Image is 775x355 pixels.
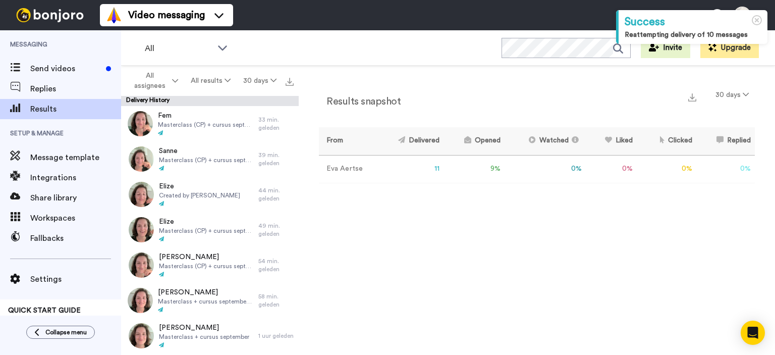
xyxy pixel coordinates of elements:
[258,292,294,309] div: 58 min. geleden
[709,86,755,104] button: 30 days
[444,155,505,183] td: 9 %
[106,7,122,23] img: vm-color.svg
[696,127,755,155] th: Replied
[121,318,299,353] a: [PERSON_NAME]Masterclass + cursus september1 uur geleden
[159,333,249,341] span: Masterclass + cursus september
[159,217,253,227] span: Elize
[586,155,637,183] td: 0 %
[12,8,88,22] img: bj-logo-header-white.svg
[121,177,299,212] a: ElizeCreated by [PERSON_NAME]44 min. geleden
[158,121,253,129] span: Masterclass (CP) + cursus september + afspreken aug
[376,127,444,155] th: Delivered
[123,67,185,95] button: All assignees
[444,127,505,155] th: Opened
[286,78,294,86] img: export.svg
[129,217,154,242] img: cd3e55e0-63bf-4062-8c7a-3e22280b3cc8-thumb.jpg
[30,151,121,164] span: Message template
[30,63,102,75] span: Send videos
[159,181,240,191] span: Elize
[696,155,755,183] td: 0 %
[158,111,253,121] span: Fem
[159,252,253,262] span: [PERSON_NAME]
[685,89,699,104] button: Export a summary of each team member’s results that match this filter now.
[688,93,696,102] img: export.svg
[145,42,212,55] span: All
[625,14,761,30] div: Success
[283,73,297,88] button: Export all results that match these filters now.
[237,72,283,90] button: 30 days
[319,127,376,155] th: From
[700,38,759,58] button: Upgrade
[121,247,299,283] a: [PERSON_NAME]Masterclass (CP) + cursus september54 min. geleden
[637,155,696,183] td: 0 %
[258,332,294,340] div: 1 uur geleden
[128,288,153,313] img: 3f862f22-cde4-42ec-850e-f263f8e70eaf-thumb.jpg
[258,116,294,132] div: 33 min. geleden
[319,155,376,183] td: Eva Aertse
[159,227,253,235] span: Masterclass (CP) + cursus september
[505,155,586,183] td: 0 %
[158,287,253,297] span: [PERSON_NAME]
[159,262,253,270] span: Masterclass (CP) + cursus september
[121,141,299,177] a: SanneMasterclass (CP) + cursus september39 min. geleden
[185,72,237,90] button: All results
[637,127,696,155] th: Clicked
[258,186,294,202] div: 44 min. geleden
[258,257,294,273] div: 54 min. geleden
[159,146,253,156] span: Sanne
[505,127,586,155] th: Watched
[30,212,121,224] span: Workspaces
[258,222,294,238] div: 49 min. geleden
[159,323,249,333] span: [PERSON_NAME]
[121,106,299,141] a: FemMasterclass (CP) + cursus september + afspreken aug33 min. geleden
[741,321,765,345] div: Open Intercom Messenger
[45,328,87,336] span: Collapse menu
[30,273,121,285] span: Settings
[258,151,294,167] div: 39 min. geleden
[129,182,154,207] img: 96355589-dc91-4310-beef-9a4eb8706f04-thumb.jpg
[121,96,299,106] div: Delivery History
[128,111,153,136] img: 0ca68c3f-7133-44ff-bba8-36b002272fff-thumb.jpg
[129,71,170,91] span: All assignees
[30,103,121,115] span: Results
[159,156,253,164] span: Masterclass (CP) + cursus september
[129,323,154,348] img: 15a3a15b-0de8-4d81-8b31-3558ad15e936-thumb.jpg
[319,96,401,107] h2: Results snapshot
[121,283,299,318] a: [PERSON_NAME]Masterclass + cursus september (gekeken? ook al in januari?)58 min. geleden
[128,8,205,22] span: Video messaging
[586,127,637,155] th: Liked
[30,83,121,95] span: Replies
[129,146,154,172] img: 0bd838a1-9465-4f9d-a7e3-9e5423a30ff5-thumb.jpg
[159,191,240,199] span: Created by [PERSON_NAME]
[641,38,690,58] button: Invite
[8,307,81,314] span: QUICK START GUIDE
[158,297,253,306] span: Masterclass + cursus september (gekeken? ook al in januari?)
[26,326,95,339] button: Collapse menu
[376,155,444,183] td: 11
[121,212,299,247] a: ElizeMasterclass (CP) + cursus september49 min. geleden
[625,30,761,40] div: Reattempting delivery of 10 messages
[30,172,121,184] span: Integrations
[129,252,154,278] img: 9c5bc220-11af-45b7-9098-b61a289fd9e4-thumb.jpg
[30,232,121,244] span: Fallbacks
[30,192,121,204] span: Share library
